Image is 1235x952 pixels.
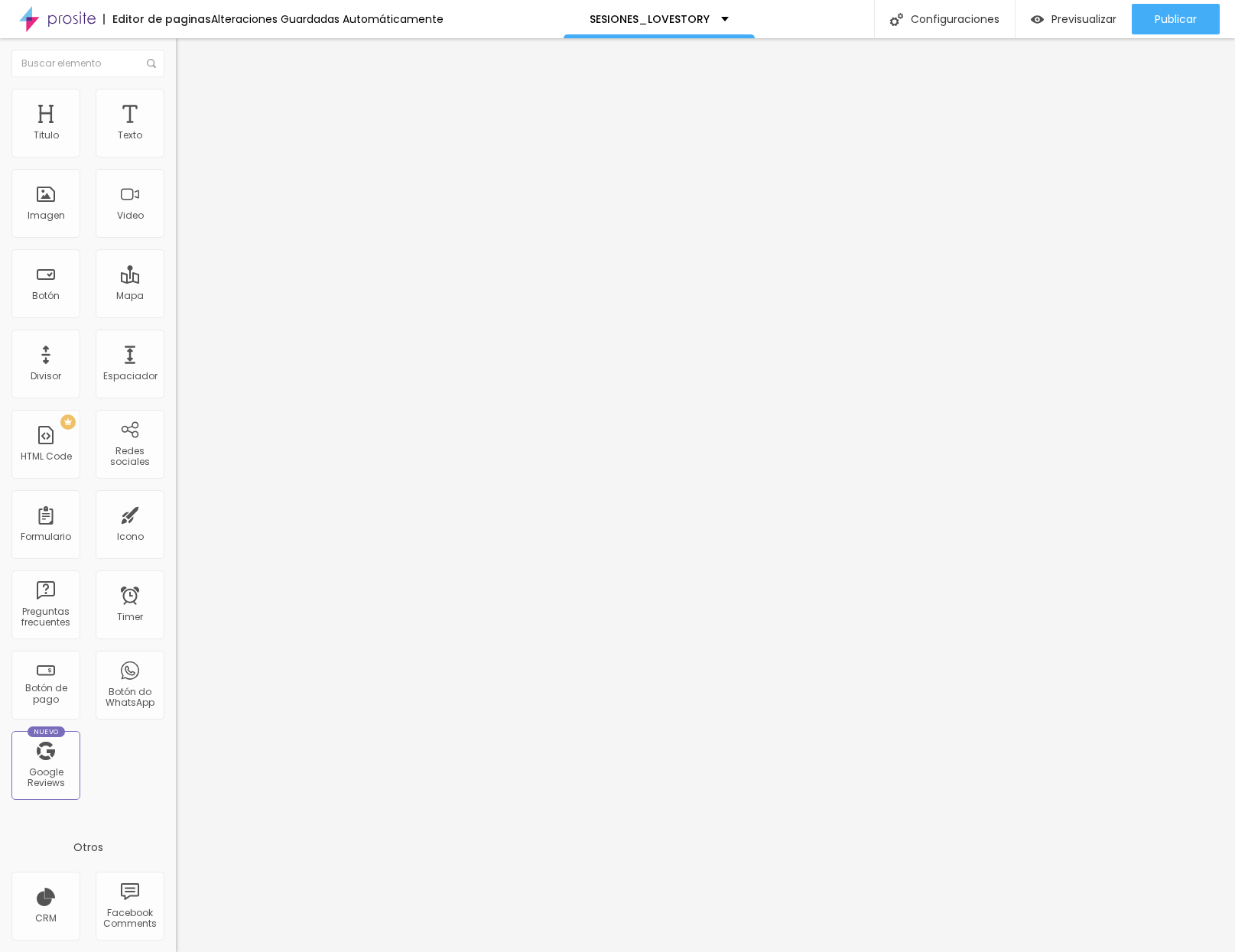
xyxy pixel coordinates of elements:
div: Imagen [28,210,65,221]
div: Formulario [21,531,71,542]
div: Timer [117,612,143,622]
div: Espaciador [103,371,158,382]
div: Redes sociales [99,446,160,468]
div: Divisor [31,371,61,382]
div: Alteraciones Guardadas Automáticamente [211,14,444,24]
img: Icone [890,13,903,26]
div: HTML Code [21,451,72,462]
input: Buscar elemento [11,50,164,77]
div: Botón do WhatsApp [99,687,160,709]
img: view-1.svg [1031,13,1044,26]
p: SESIONES_LOVESTORY [590,14,710,24]
div: Texto [118,130,142,141]
iframe: Editor [176,38,1235,952]
div: Nuevo [28,726,65,737]
span: Publicar [1155,13,1197,25]
button: Previsualizar [1016,4,1132,34]
img: Icone [147,59,156,68]
div: Video [117,210,144,221]
div: Botón de pago [15,683,76,705]
div: CRM [35,913,57,924]
div: Google Reviews [15,767,76,789]
div: Editor de paginas [103,14,211,24]
div: Titulo [34,130,59,141]
div: Botón [32,291,60,301]
div: Icono [117,531,144,542]
div: Facebook Comments [99,908,160,930]
span: Previsualizar [1051,13,1116,25]
div: Mapa [116,291,144,301]
div: Preguntas frecuentes [15,606,76,629]
button: Publicar [1132,4,1220,34]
